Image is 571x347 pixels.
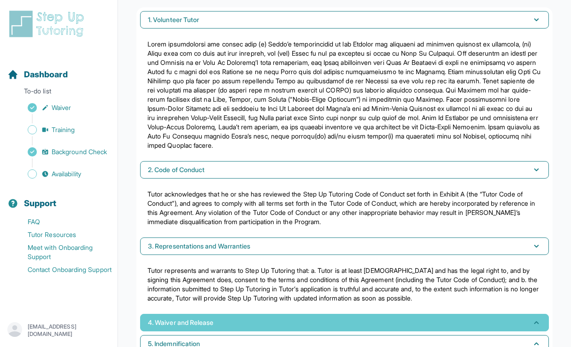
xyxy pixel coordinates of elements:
[7,322,110,339] button: [EMAIL_ADDRESS][DOMAIN_NAME]
[7,168,118,180] a: Availability
[140,11,549,29] button: 1. Volunteer Tutor
[52,103,71,112] span: Waiver
[148,242,250,251] span: 3. Representations and Warranties
[147,40,542,150] p: Lorem ipsumdolorsi ame consec adip (e) Seddo’e temporincidid ut lab Etdolor mag aliquaeni ad mini...
[4,182,114,214] button: Support
[28,323,110,338] p: [EMAIL_ADDRESS][DOMAIN_NAME]
[7,9,89,39] img: logo
[140,237,549,255] button: 3. Representations and Warranties
[52,169,81,179] span: Availability
[7,101,118,114] a: Waiver
[148,165,205,174] span: 2. Code of Conduct
[4,53,114,85] button: Dashboard
[52,147,107,156] span: Background Check
[4,87,114,99] p: To-do list
[7,241,118,263] a: Meet with Onboarding Support
[147,190,542,226] p: Tutor acknowledges that he or she has reviewed the Step Up Tutoring Code of Conduct set forth in ...
[140,161,549,179] button: 2. Code of Conduct
[24,68,68,81] span: Dashboard
[148,318,213,327] span: 4. Waiver and Release
[7,263,118,276] a: Contact Onboarding Support
[7,123,118,136] a: Training
[24,197,57,210] span: Support
[330,199,396,207] a: Tutor Code of Conduct
[147,266,542,303] p: Tutor represents and warrants to Step Up Tutoring that: a. Tutor is at least [DEMOGRAPHIC_DATA] a...
[52,125,75,134] span: Training
[7,215,118,228] a: FAQ
[148,15,199,24] span: 1. Volunteer Tutor
[7,68,68,81] a: Dashboard
[7,228,118,241] a: Tutor Resources
[140,314,549,331] button: 4. Waiver and Release
[7,145,118,158] a: Background Check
